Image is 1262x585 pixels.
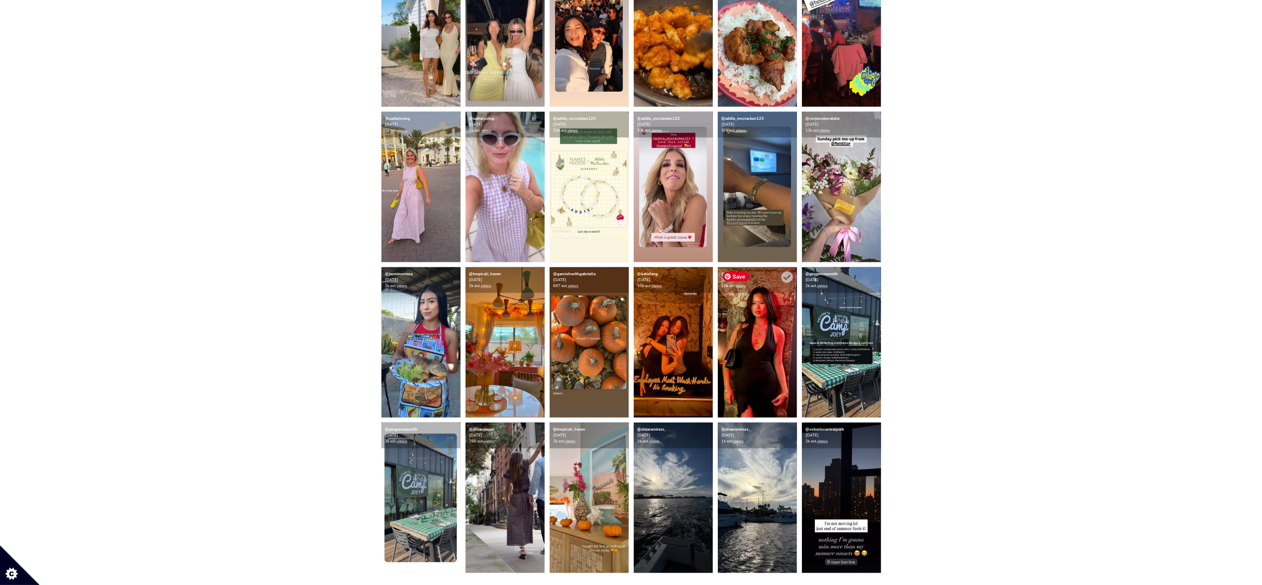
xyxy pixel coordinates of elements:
a: views [565,439,576,444]
a: views [736,283,747,289]
a: @katiefang [722,271,743,277]
a: @drearamirezz_ [722,427,751,432]
div: [DATE] 697 est. [550,267,629,293]
a: views [568,128,578,133]
a: views [820,128,831,133]
a: @tropicali_haven [469,271,502,277]
div: [DATE] 30k est. [718,112,797,138]
a: @sadieloving [469,116,495,121]
div: [DATE] 10k est. [634,267,713,293]
a: views [397,128,408,133]
a: views [481,128,492,133]
a: @tropicali_haven [554,427,586,432]
span: Save [723,272,749,282]
a: @drearamirezz_ [638,427,667,432]
a: @corporatenatalie [806,116,840,121]
a: @addie_mccracken123 [638,116,680,121]
a: views [652,128,662,133]
a: @sadieloving [385,116,411,121]
div: [DATE] 2k est. [381,267,461,293]
a: views [818,439,828,444]
a: @soberincentralpark [806,427,844,432]
div: [DATE] 3k est. [381,423,461,448]
div: [DATE] 12k est. [802,112,881,138]
a: views [818,283,828,289]
a: views [650,439,660,444]
a: @jillianjaeger [469,427,495,432]
a: views [397,283,408,289]
a: @addie_mccracken123 [722,116,764,121]
div: [DATE] 2k est. [466,267,545,293]
a: @katiefang [638,271,658,277]
a: views [484,439,495,444]
a: @gingerosesmith [385,427,418,432]
div: [DATE] 2k est. [802,423,881,448]
a: @gingerosesmith [806,271,839,277]
a: views [652,283,662,289]
a: views [568,283,579,289]
a: @addie_mccracken123 [554,116,596,121]
div: [DATE] 1k est. [634,423,713,448]
div: [DATE] 1k est. [718,423,797,448]
a: views [397,439,408,444]
div: [DATE] 2k est. [550,423,629,448]
a: views [734,439,744,444]
a: @garnishwithgabriella [554,271,596,277]
div: [DATE] 1k est. [466,112,545,138]
div: [DATE] 30k est. [634,112,713,138]
div: [DATE] 1k est. [381,112,461,138]
div: [DATE] 10k est. [718,267,797,293]
div: [DATE] 2k est. [802,267,881,293]
a: @jasminnmeza [385,271,413,277]
a: views [736,128,747,133]
a: views [481,283,492,289]
div: [DATE] 780 est. [466,423,545,448]
div: [DATE] 30k est. [550,112,629,138]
